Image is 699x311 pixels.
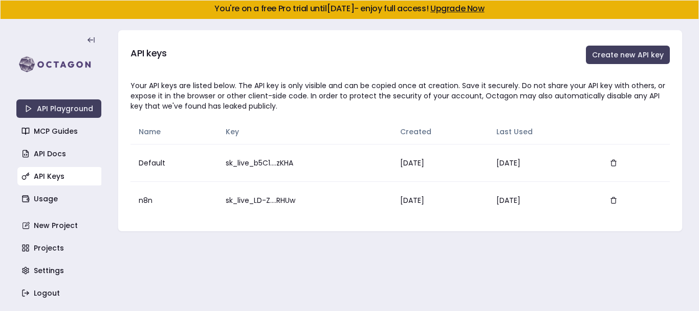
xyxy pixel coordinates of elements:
[17,122,102,140] a: MCP Guides
[130,119,217,144] th: Name
[130,80,670,111] div: Your API keys are listed below. The API key is only visible and can be copied once at creation. S...
[217,144,392,181] td: sk_live_b5C1....zKHA
[217,181,392,219] td: sk_live_LD-Z....RHUw
[130,144,217,181] td: Default
[488,144,595,181] td: [DATE]
[17,284,102,302] a: Logout
[17,144,102,163] a: API Docs
[488,181,595,219] td: [DATE]
[392,144,489,181] td: [DATE]
[392,119,489,144] th: Created
[17,216,102,235] a: New Project
[17,261,102,280] a: Settings
[16,54,101,75] img: logo-rect-yK7x_WSZ.svg
[9,5,690,13] h5: You're on a free Pro trial until [DATE] - enjoy full access!
[17,190,102,208] a: Usage
[16,99,101,118] a: API Playground
[217,119,392,144] th: Key
[488,119,595,144] th: Last Used
[586,46,670,64] button: Create new API key
[130,46,166,60] h3: API keys
[17,239,102,257] a: Projects
[17,167,102,185] a: API Keys
[392,181,489,219] td: [DATE]
[130,181,217,219] td: n8n
[430,3,485,14] a: Upgrade Now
